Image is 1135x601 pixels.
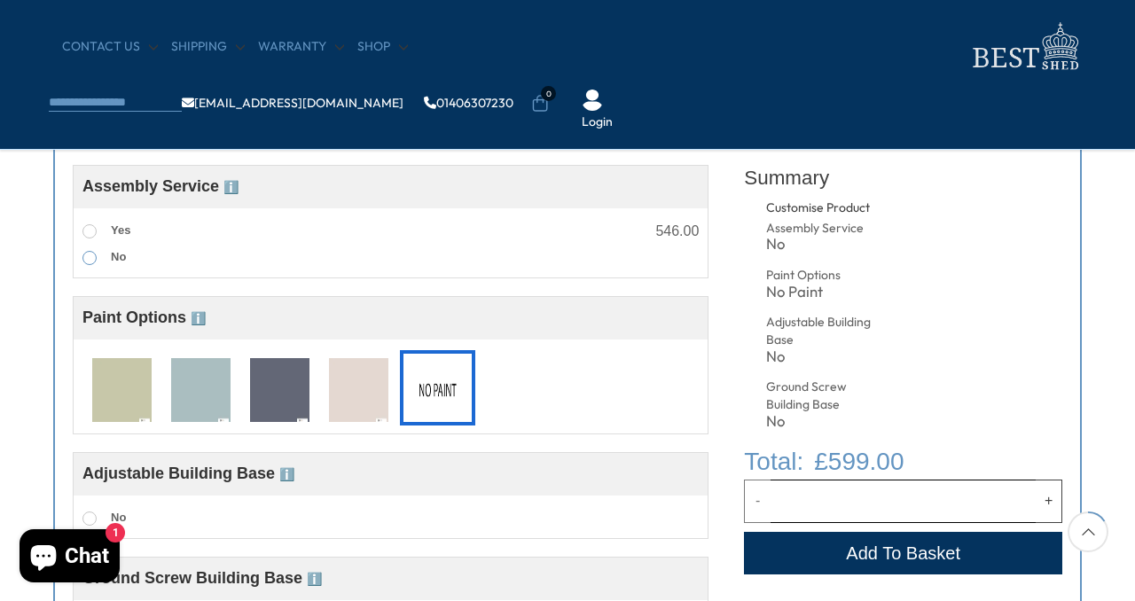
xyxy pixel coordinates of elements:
[82,464,294,482] span: Adjustable Building Base
[531,95,549,113] a: 0
[191,311,206,325] span: ℹ️
[814,443,904,480] span: £599.00
[424,97,513,109] a: 01406307230
[250,358,309,424] img: T7033
[84,350,160,425] div: T7010
[766,349,875,364] div: No
[242,350,317,425] div: T7033
[655,224,699,238] div: 546.00
[258,38,344,56] a: Warranty
[223,180,239,194] span: ℹ️
[541,86,556,101] span: 0
[1036,480,1062,522] button: Increase quantity
[744,480,771,522] button: Decrease quantity
[163,350,239,425] div: T7024
[962,18,1086,75] img: logo
[111,250,126,263] span: No
[400,350,475,425] div: No Paint
[766,199,937,217] div: Customise Product
[357,38,408,56] a: Shop
[307,572,322,586] span: ℹ️
[766,414,875,429] div: No
[14,529,125,587] inbox-online-store-chat: Shopify online store chat
[582,90,603,111] img: User Icon
[111,511,126,524] span: No
[62,38,158,56] a: CONTACT US
[279,467,294,481] span: ℹ️
[111,223,130,237] span: Yes
[744,156,1062,199] div: Summary
[182,97,403,109] a: [EMAIL_ADDRESS][DOMAIN_NAME]
[766,314,875,348] div: Adjustable Building Base
[408,358,467,424] img: No Paint
[582,113,613,131] a: Login
[766,237,875,252] div: No
[82,569,322,587] span: Ground Screw Building Base
[766,267,875,285] div: Paint Options
[92,358,152,424] img: T7010
[766,379,875,413] div: Ground Screw Building Base
[771,480,1036,522] input: Quantity
[82,308,206,326] span: Paint Options
[766,285,875,300] div: No Paint
[82,177,239,195] span: Assembly Service
[766,220,875,238] div: Assembly Service
[171,38,245,56] a: Shipping
[321,350,396,425] div: T7078
[171,358,231,424] img: T7024
[329,358,388,424] img: T7078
